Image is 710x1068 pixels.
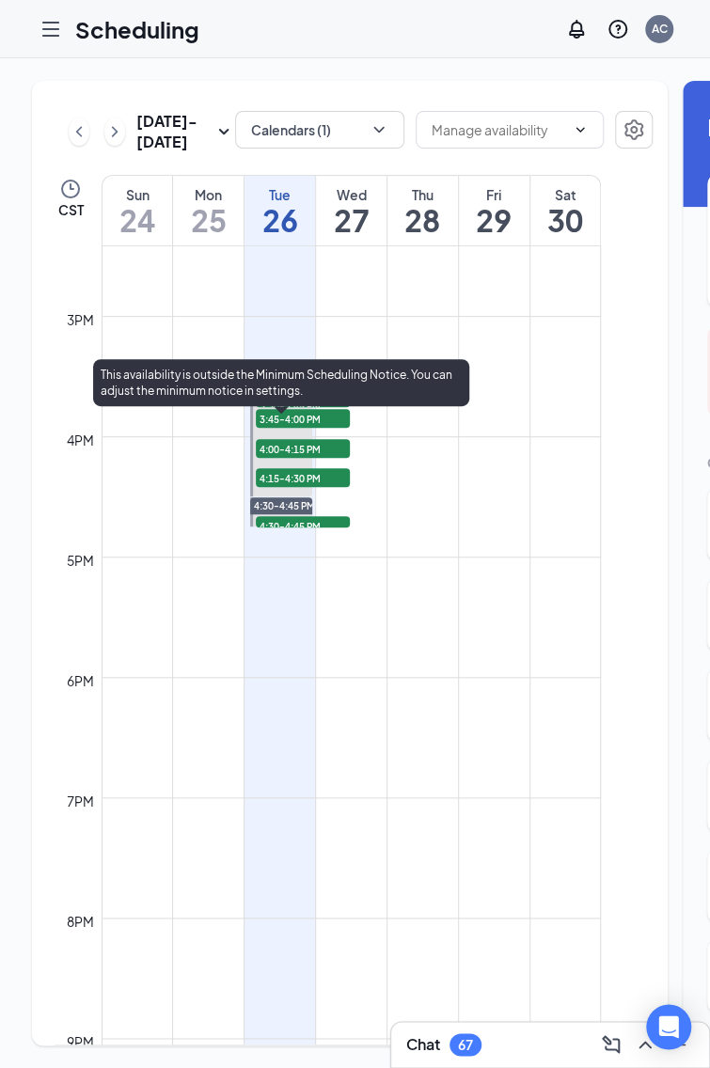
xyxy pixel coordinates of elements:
div: 6pm [63,670,98,691]
span: 4:15-4:30 PM [256,468,350,487]
h1: 25 [173,204,244,236]
input: Manage availability [432,119,565,140]
a: August 30, 2025 [530,176,600,245]
div: Sat [530,185,600,204]
div: Fri [459,185,529,204]
a: August 26, 2025 [245,176,315,245]
a: August 28, 2025 [387,176,458,245]
div: Open Intercom Messenger [646,1004,691,1049]
button: ComposeMessage [596,1029,626,1060]
svg: ComposeMessage [600,1033,623,1056]
div: AC [652,21,668,37]
h3: Chat [406,1034,440,1055]
div: 8pm [63,911,98,932]
svg: ChevronUp [634,1033,656,1056]
div: 67 [458,1037,473,1053]
span: 4:30-4:45 PM [256,516,350,535]
a: August 25, 2025 [173,176,244,245]
h3: [DATE] - [DATE] [136,111,213,152]
span: 3:45-4:00 PM [256,409,350,428]
div: 3pm [63,309,98,330]
div: This availability is outside the Minimum Scheduling Notice. You can adjust the minimum notice in ... [93,359,469,406]
span: 4:00-4:15 PM [256,439,350,458]
h1: 27 [316,204,387,236]
svg: ChevronLeft [70,120,88,143]
button: ChevronLeft [69,118,89,146]
svg: ChevronRight [105,120,124,143]
div: Wed [316,185,387,204]
div: Sun [103,185,172,204]
svg: Settings [623,118,645,141]
h1: 26 [245,204,315,236]
div: Thu [387,185,458,204]
div: 4pm [63,430,98,450]
h1: 24 [103,204,172,236]
a: August 29, 2025 [459,176,529,245]
button: Calendars (1)ChevronDown [235,111,404,149]
svg: Notifications [565,18,588,40]
svg: QuestionInfo [607,18,629,40]
div: Tue [245,185,315,204]
button: Settings [615,111,653,149]
svg: Clock [59,178,82,200]
a: August 24, 2025 [103,176,172,245]
h1: 28 [387,204,458,236]
svg: SmallChevronDown [213,120,235,143]
h1: Scheduling [75,13,199,45]
svg: ChevronDown [370,120,388,139]
button: ChevronUp [630,1029,660,1060]
span: CST [58,200,84,219]
a: August 27, 2025 [316,176,387,245]
span: 4:30-4:45 PM [254,499,315,512]
a: Settings [615,111,653,152]
div: 5pm [63,550,98,571]
div: Mon [173,185,244,204]
div: 7pm [63,791,98,811]
div: 9pm [63,1031,98,1052]
svg: ChevronDown [573,122,588,137]
h1: 30 [530,204,600,236]
h1: 29 [459,204,529,236]
button: ChevronRight [104,118,125,146]
svg: Hamburger [39,18,62,40]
